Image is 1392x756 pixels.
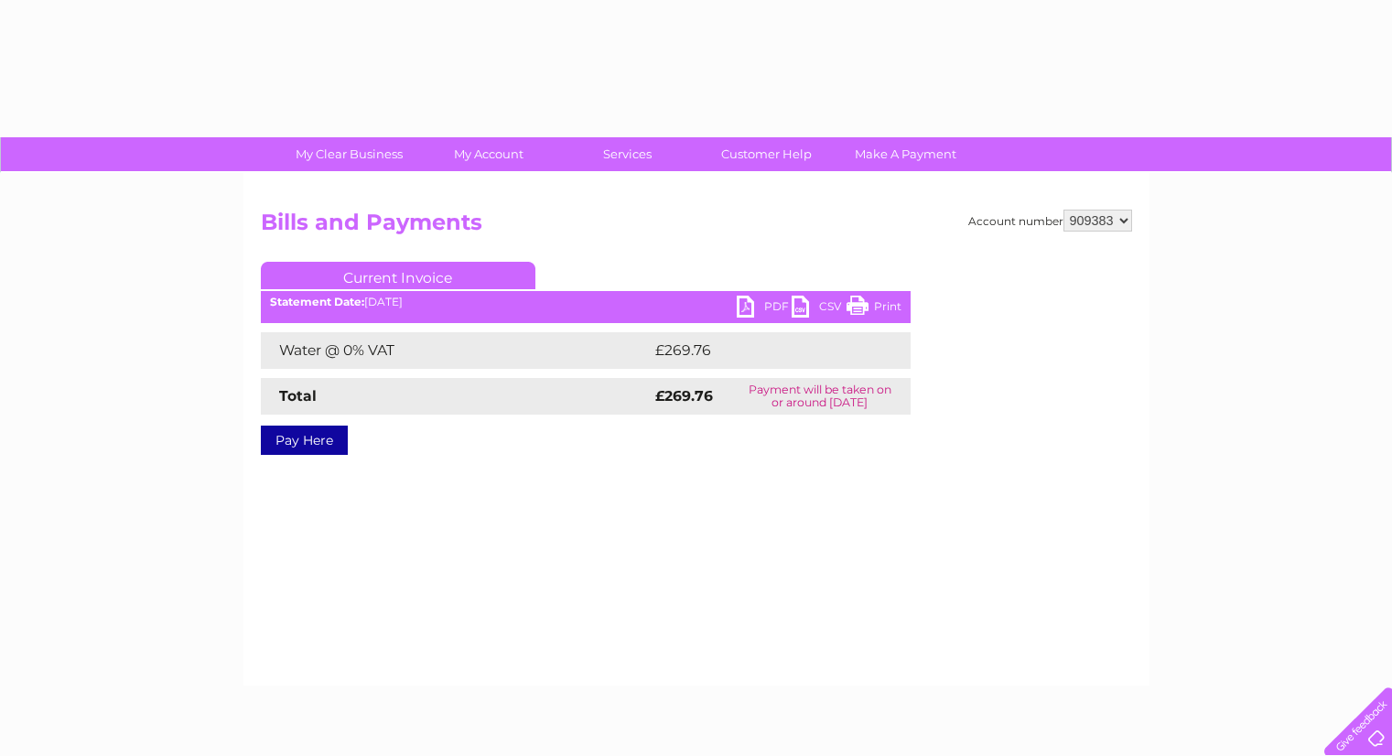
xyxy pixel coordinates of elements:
strong: £269.76 [655,387,713,405]
b: Statement Date: [270,295,364,308]
a: PDF [737,296,792,322]
strong: Total [279,387,317,405]
a: Current Invoice [261,262,535,289]
a: Print [847,296,901,322]
div: [DATE] [261,296,911,308]
a: Customer Help [691,137,842,171]
a: Services [552,137,703,171]
td: £269.76 [651,332,879,369]
a: Make A Payment [830,137,981,171]
a: Pay Here [261,426,348,455]
div: Account number [968,210,1132,232]
a: My Account [413,137,564,171]
h2: Bills and Payments [261,210,1132,244]
a: My Clear Business [274,137,425,171]
td: Water @ 0% VAT [261,332,651,369]
a: CSV [792,296,847,322]
td: Payment will be taken on or around [DATE] [729,378,910,415]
